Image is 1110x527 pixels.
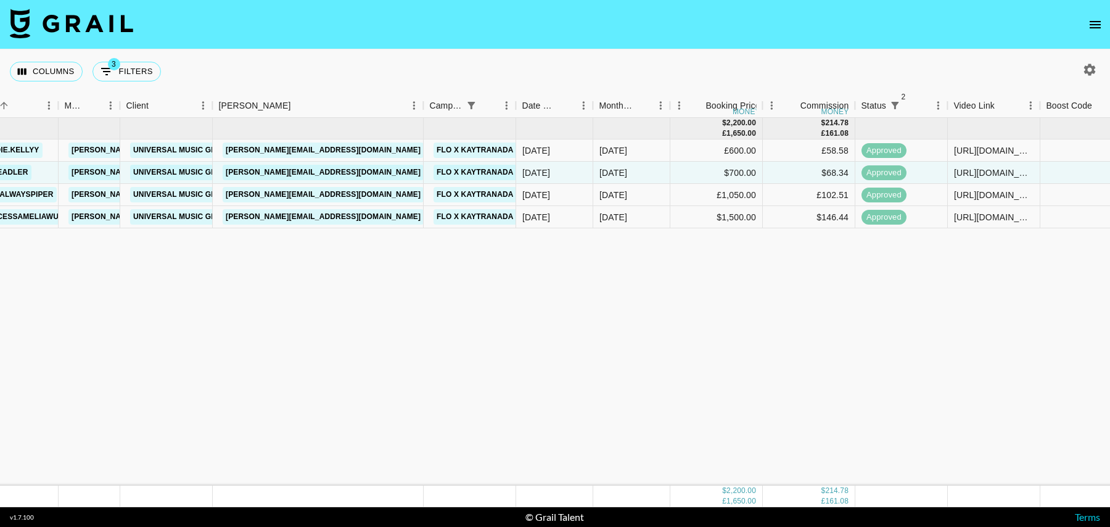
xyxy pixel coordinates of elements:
[722,118,726,128] div: $
[574,96,593,115] button: Menu
[290,97,308,114] button: Sort
[68,143,269,158] a: [PERSON_NAME][EMAIL_ADDRESS][DOMAIN_NAME]
[522,94,557,118] div: Date Created
[462,97,480,114] div: 1 active filter
[108,58,120,70] span: 3
[126,94,149,118] div: Client
[726,486,756,496] div: 2,200.00
[1075,511,1100,523] a: Terms
[130,165,236,180] a: Universal Music Group
[68,187,269,202] a: [PERSON_NAME][EMAIL_ADDRESS][DOMAIN_NAME]
[497,96,516,115] button: Menu
[1083,12,1108,37] button: open drawer
[688,97,705,114] button: Sort
[212,94,423,118] div: Booker
[825,118,849,128] div: 214.78
[763,206,855,228] div: $146.44
[149,97,166,114] button: Sort
[886,97,903,114] div: 2 active filters
[954,211,1034,223] div: https://www.tiktok.com/@princessameliawu/video/7537481388111547678?_r=1&_t=ZP-8ynpGjt2iXm
[821,108,849,115] div: money
[480,97,497,114] button: Sort
[903,97,921,114] button: Sort
[1021,96,1040,115] button: Menu
[405,96,423,115] button: Menu
[423,94,516,118] div: Campaign (Type)
[84,97,101,114] button: Sort
[58,94,120,118] div: Manager
[825,486,849,496] div: 214.78
[763,162,855,184] div: $68.34
[722,496,726,507] div: £
[821,496,826,507] div: £
[434,187,571,202] a: FLO x Kaytranada - "The Mood"
[92,62,161,81] button: Show filters
[953,94,995,118] div: Video Link
[522,167,550,179] div: 07/08/2025
[763,139,855,162] div: £58.58
[1092,97,1109,114] button: Sort
[733,108,760,115] div: money
[1046,94,1092,118] div: Boost Code
[525,511,584,523] div: © Grail Talent
[670,162,763,184] div: $700.00
[223,187,424,202] a: [PERSON_NAME][EMAIL_ADDRESS][DOMAIN_NAME]
[722,486,726,496] div: $
[726,496,756,507] div: 1,650.00
[855,94,947,118] div: Status
[223,143,424,158] a: [PERSON_NAME][EMAIL_ADDRESS][DOMAIN_NAME]
[599,189,627,201] div: Aug '25
[68,165,269,180] a: [PERSON_NAME][EMAIL_ADDRESS][DOMAIN_NAME]
[599,167,627,179] div: Aug '25
[557,97,574,114] button: Sort
[522,211,550,223] div: 07/08/2025
[861,94,886,118] div: Status
[10,9,133,38] img: Grail Talent
[223,165,424,180] a: [PERSON_NAME][EMAIL_ADDRESS][DOMAIN_NAME]
[825,128,849,139] div: 161.08
[39,96,58,115] button: Menu
[101,96,120,115] button: Menu
[861,212,906,223] span: approved
[821,486,826,496] div: $
[670,96,688,115] button: Menu
[522,144,550,157] div: 30/07/2025
[434,143,571,158] a: FLO x Kaytranada - "The Mood"
[130,143,236,158] a: Universal Music Group
[670,139,763,162] div: £600.00
[462,97,480,114] button: Show filters
[726,118,756,128] div: 2,200.00
[705,94,760,118] div: Booking Price
[120,94,212,118] div: Client
[861,189,906,201] span: approved
[434,209,571,225] a: FLO x Kaytranada - "The Mood"
[64,94,84,118] div: Manager
[995,97,1012,114] button: Sort
[954,144,1034,157] div: https://www.tiktok.com/@bhadie.kellyy/video/7536362466138246455?_t=ZT-8ynCMmGU3Qc&_r=1
[954,167,1034,179] div: https://www.tiktok.com/@jaimeadler/video/7537041423850392845?_r=1&_t=ZT-8yljHAbU8c3
[218,94,290,118] div: [PERSON_NAME]
[861,167,906,179] span: approved
[599,211,627,223] div: Aug '25
[68,209,269,225] a: [PERSON_NAME][EMAIL_ADDRESS][DOMAIN_NAME]
[897,91,910,103] span: 2
[861,145,906,157] span: approved
[722,128,726,139] div: £
[10,62,83,81] button: Select columns
[726,128,756,139] div: 1,650.00
[762,96,781,115] button: Menu
[223,209,424,225] a: [PERSON_NAME][EMAIL_ADDRESS][DOMAIN_NAME]
[516,94,593,118] div: Date Created
[670,206,763,228] div: $1,500.00
[954,189,1034,201] div: https://www.tiktok.com/@lovealwayspiper/video/7533378632715193655?_r=1&_t=ZT-8yUx9qiDU0d
[10,513,34,521] div: v 1.7.100
[522,189,550,201] div: 30/07/2025
[929,96,947,115] button: Menu
[886,97,903,114] button: Show filters
[599,94,634,118] div: Month Due
[763,184,855,206] div: £102.51
[593,94,670,118] div: Month Due
[434,165,571,180] a: FLO x Kaytranada - "The Mood"
[821,128,826,139] div: £
[599,144,627,157] div: Aug '25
